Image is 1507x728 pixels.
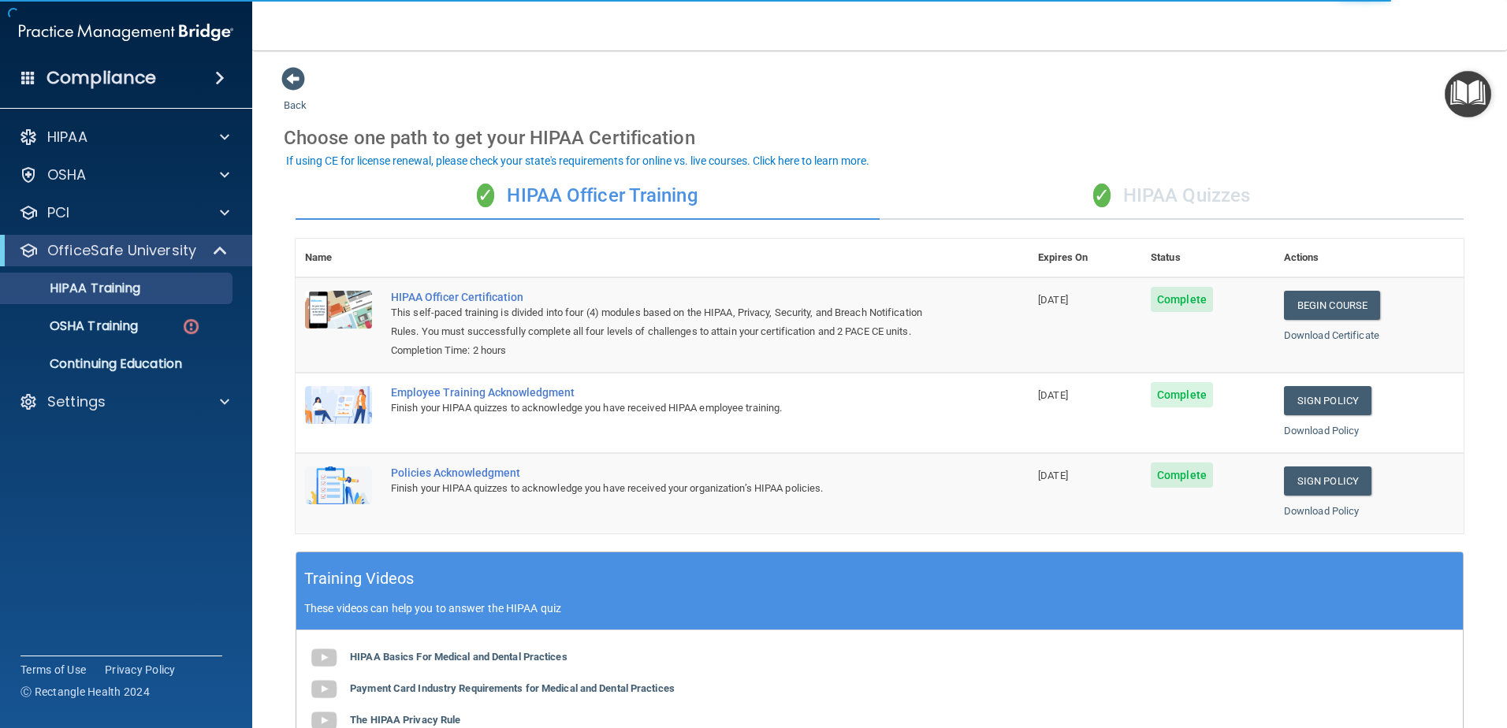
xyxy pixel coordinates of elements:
[1234,616,1488,679] iframe: Drift Widget Chat Controller
[47,67,156,89] h4: Compliance
[10,356,225,372] p: Continuing Education
[19,203,229,222] a: PCI
[20,662,86,678] a: Terms of Use
[1151,462,1213,488] span: Complete
[1284,329,1379,341] a: Download Certificate
[880,173,1464,220] div: HIPAA Quizzes
[1284,425,1360,436] a: Download Policy
[1038,294,1068,306] span: [DATE]
[1284,466,1371,496] a: Sign Policy
[1141,239,1274,277] th: Status
[20,684,150,700] span: Ⓒ Rectangle Health 2024
[284,80,307,111] a: Back
[1284,291,1380,320] a: Begin Course
[391,399,950,418] div: Finish your HIPAA quizzes to acknowledge you have received HIPAA employee training.
[308,642,340,674] img: gray_youtube_icon.38fcd6cc.png
[1284,505,1360,517] a: Download Policy
[1284,386,1371,415] a: Sign Policy
[19,17,233,48] img: PMB logo
[47,203,69,222] p: PCI
[10,280,140,296] p: HIPAA Training
[1445,71,1491,117] button: Open Resource Center
[1038,470,1068,481] span: [DATE]
[391,303,950,341] div: This self-paced training is divided into four (4) modules based on the HIPAA, Privacy, Security, ...
[1029,239,1141,277] th: Expires On
[284,115,1475,161] div: Choose one path to get your HIPAA Certification
[391,291,950,303] a: HIPAA Officer Certification
[19,165,229,184] a: OSHA
[350,682,675,694] b: Payment Card Industry Requirements for Medical and Dental Practices
[1151,287,1213,312] span: Complete
[308,674,340,705] img: gray_youtube_icon.38fcd6cc.png
[304,602,1455,615] p: These videos can help you to answer the HIPAA quiz
[391,386,950,399] div: Employee Training Acknowledgment
[181,317,201,336] img: danger-circle.6113f641.png
[19,241,229,260] a: OfficeSafe University
[47,165,87,184] p: OSHA
[350,714,460,726] b: The HIPAA Privacy Rule
[47,392,106,411] p: Settings
[350,651,567,663] b: HIPAA Basics For Medical and Dental Practices
[304,565,415,592] h5: Training Videos
[47,128,87,147] p: HIPAA
[19,392,229,411] a: Settings
[105,662,176,678] a: Privacy Policy
[47,241,196,260] p: OfficeSafe University
[284,153,872,169] button: If using CE for license renewal, please check your state's requirements for online vs. live cours...
[391,479,950,498] div: Finish your HIPAA quizzes to acknowledge you have received your organization’s HIPAA policies.
[1093,184,1111,207] span: ✓
[19,128,229,147] a: HIPAA
[1274,239,1464,277] th: Actions
[391,341,950,360] div: Completion Time: 2 hours
[10,318,138,334] p: OSHA Training
[1151,382,1213,407] span: Complete
[477,184,494,207] span: ✓
[1038,389,1068,401] span: [DATE]
[286,155,869,166] div: If using CE for license renewal, please check your state's requirements for online vs. live cours...
[296,173,880,220] div: HIPAA Officer Training
[296,239,381,277] th: Name
[391,466,950,479] div: Policies Acknowledgment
